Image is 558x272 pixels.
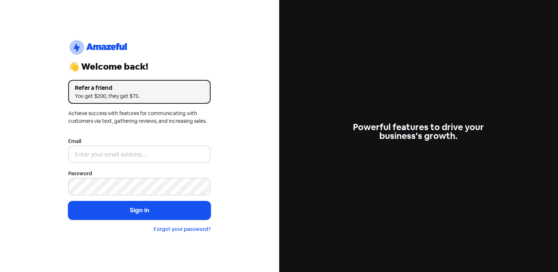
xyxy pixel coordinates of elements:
div: 👋 Welcome back! [68,62,211,71]
a: Forgot your password? [154,226,211,232]
div: Achieve success with features for communicating with customers via text, gathering reviews, and i... [68,110,211,125]
input: Enter your email address... [68,146,211,163]
div: Refer a friend [75,84,204,92]
button: Sign in [68,201,211,220]
div: Powerful features to drive your business's growth. [347,123,490,140]
label: Password [68,170,92,177]
div: You get $200, they get $75. [75,92,204,100]
label: Email [68,137,81,145]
